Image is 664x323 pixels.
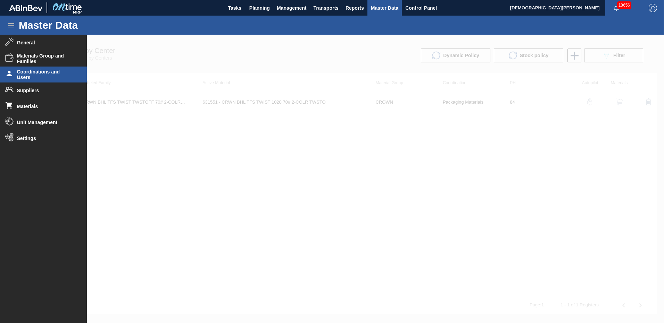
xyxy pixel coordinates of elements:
[277,4,307,12] span: Management
[17,88,74,93] span: Suppliers
[617,1,631,9] span: 18656
[17,40,74,45] span: General
[649,4,657,12] img: Logout
[346,4,364,12] span: Reports
[249,4,270,12] span: Planning
[371,4,398,12] span: Master Data
[405,4,437,12] span: Control Panel
[605,3,628,13] button: Notifications
[314,4,339,12] span: Transports
[17,104,74,109] span: Materials
[19,21,142,29] h1: Master Data
[17,136,74,141] span: Settings
[9,5,42,11] img: TNhmsLtSVTkK8tSr43FrP2fwEKptu5GPRR3wAAAABJRU5ErkJggg==
[17,120,74,125] span: Unit Management
[227,4,242,12] span: Tasks
[17,69,74,80] span: Coordinations and Users
[17,53,74,64] span: Materials Group and Families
